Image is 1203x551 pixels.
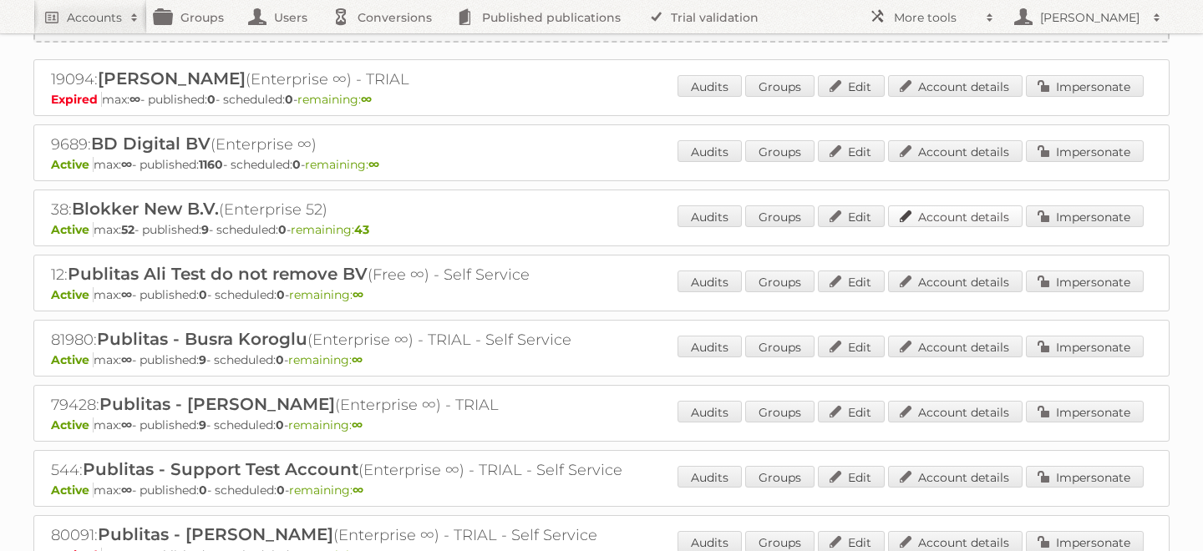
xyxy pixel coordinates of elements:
strong: 0 [276,352,284,367]
strong: ∞ [352,417,363,432]
a: Audits [678,336,742,357]
a: Groups [745,75,815,97]
p: max: - published: - scheduled: - [51,157,1152,172]
a: Impersonate [1026,270,1144,292]
span: Publitas - Support Test Account [83,459,358,479]
span: remaining: [297,92,372,107]
a: Impersonate [1026,466,1144,488]
h2: 79428: (Enterprise ∞) - TRIAL [51,394,636,416]
h2: 80091: (Enterprise ∞) - TRIAL - Self Service [51,524,636,546]
a: Edit [818,270,885,292]
strong: ∞ [361,92,372,107]
span: remaining: [289,483,363,498]
strong: 0 [199,483,207,498]
a: Audits [678,140,742,162]
h2: 12: (Free ∞) - Self Service [51,264,636,286]
span: Publitas Ali Test do not remove BV [68,264,368,284]
strong: 0 [285,92,293,107]
strong: ∞ [368,157,379,172]
span: Active [51,483,94,498]
strong: 9 [199,417,206,432]
strong: 9 [199,352,206,367]
a: Audits [678,75,742,97]
strong: 0 [277,483,285,498]
a: Edit [818,75,885,97]
span: remaining: [305,157,379,172]
h2: 544: (Enterprise ∞) - TRIAL - Self Service [51,459,636,481]
a: Groups [745,270,815,292]
a: Groups [745,336,815,357]
span: BD Digital BV [91,134,211,154]
a: Audits [678,205,742,227]
a: Edit [818,140,885,162]
strong: ∞ [129,92,140,107]
a: Impersonate [1026,75,1144,97]
strong: 0 [292,157,301,172]
p: max: - published: - scheduled: - [51,483,1152,498]
strong: ∞ [121,352,132,367]
span: Active [51,157,94,172]
strong: 0 [207,92,216,107]
span: Active [51,352,94,367]
a: Impersonate [1026,336,1144,357]
span: Publitas - [PERSON_NAME] [98,524,333,544]
a: Impersonate [1026,401,1144,422]
a: Audits [678,401,742,422]
a: Account details [888,75,1023,97]
a: Edit [818,205,885,227]
strong: 0 [276,417,284,432]
span: Active [51,222,94,237]
h2: [PERSON_NAME] [1036,9,1145,26]
strong: 52 [121,222,135,237]
strong: 9 [201,222,209,237]
a: Audits [678,270,742,292]
span: [PERSON_NAME] [98,68,246,88]
span: Expired [51,92,102,107]
span: remaining: [288,352,363,367]
p: max: - published: - scheduled: - [51,287,1152,302]
strong: ∞ [353,287,363,302]
h2: More tools [894,9,977,26]
a: Account details [888,205,1023,227]
h2: 81980: (Enterprise ∞) - TRIAL - Self Service [51,329,636,351]
strong: ∞ [121,417,132,432]
strong: 0 [278,222,287,237]
a: Groups [745,205,815,227]
strong: ∞ [121,483,132,498]
h2: Accounts [67,9,122,26]
a: Account details [888,270,1023,292]
span: Active [51,287,94,302]
p: max: - published: - scheduled: - [51,417,1152,432]
span: Publitas - [PERSON_NAME] [99,394,335,414]
strong: 43 [354,222,369,237]
a: Edit [818,466,885,488]
strong: 0 [277,287,285,302]
h2: 9689: (Enterprise ∞) [51,134,636,155]
a: Groups [745,401,815,422]
p: max: - published: - scheduled: - [51,92,1152,107]
a: Account details [888,466,1023,488]
span: Blokker New B.V. [72,199,219,219]
a: Account details [888,336,1023,357]
a: Groups [745,140,815,162]
h2: 38: (Enterprise 52) [51,199,636,220]
strong: 1160 [199,157,223,172]
a: Audits [678,466,742,488]
strong: 0 [199,287,207,302]
h2: 19094: (Enterprise ∞) - TRIAL [51,68,636,90]
span: Active [51,417,94,432]
a: Account details [888,140,1023,162]
strong: ∞ [353,483,363,498]
p: max: - published: - scheduled: - [51,222,1152,237]
a: Impersonate [1026,205,1144,227]
a: Impersonate [1026,140,1144,162]
a: Groups [745,466,815,488]
p: max: - published: - scheduled: - [51,352,1152,367]
a: Edit [818,336,885,357]
span: remaining: [288,417,363,432]
strong: ∞ [352,352,363,367]
a: Account details [888,401,1023,422]
strong: ∞ [121,157,132,172]
span: remaining: [291,222,369,237]
span: Publitas - Busra Koroglu [97,329,307,349]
